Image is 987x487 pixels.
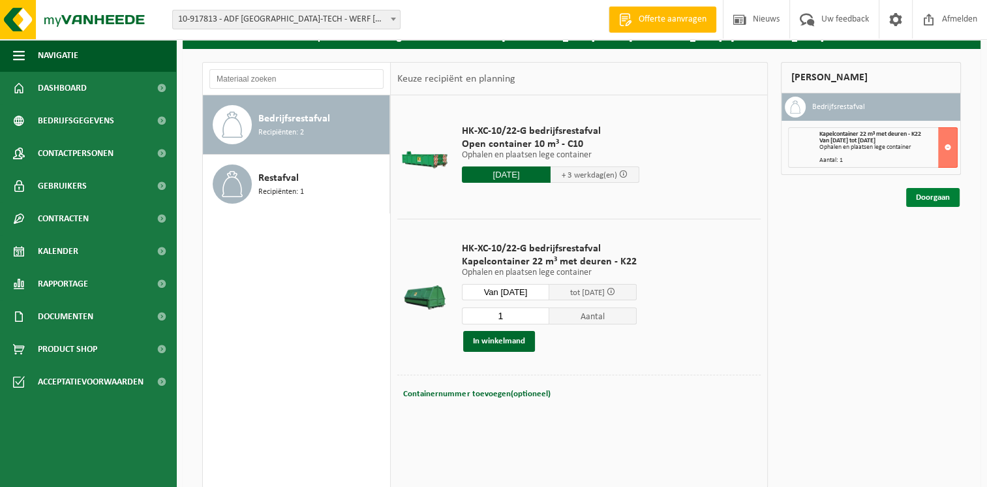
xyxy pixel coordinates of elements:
span: Kapelcontainer 22 m³ met deuren - K22 [819,131,921,138]
p: Ophalen en plaatsen lege container [462,151,639,160]
span: Recipiënten: 2 [258,127,304,139]
span: Kapelcontainer 22 m³ met deuren - K22 [462,255,637,268]
span: Open container 10 m³ - C10 [462,138,639,151]
span: Product Shop [38,333,97,366]
span: Bedrijfsgegevens [38,104,114,137]
span: tot [DATE] [570,289,605,297]
span: + 3 werkdag(en) [562,171,617,180]
input: Selecteer datum [462,166,551,183]
span: Recipiënten: 1 [258,186,304,198]
span: Containernummer toevoegen(optioneel) [403,390,550,398]
a: Doorgaan [906,188,960,207]
span: HK-XC-10/22-G bedrijfsrestafval [462,242,637,255]
input: Selecteer datum [462,284,549,300]
span: Contracten [38,202,89,235]
span: Aantal [549,307,637,324]
div: Ophalen en plaatsen lege container [819,144,957,151]
span: Acceptatievoorwaarden [38,366,144,398]
button: Bedrijfsrestafval Recipiënten: 2 [203,95,390,155]
input: Materiaal zoeken [209,69,384,89]
div: Keuze recipiënt en planning [391,63,521,95]
a: Offerte aanvragen [609,7,716,33]
span: 10-917813 - ADF ANTWERP-TECH - WERF NOORD NATIE - ANTWERPEN [172,10,401,29]
p: Ophalen en plaatsen lege container [462,268,637,277]
span: Rapportage [38,268,88,300]
span: Restafval [258,170,299,186]
span: Navigatie [38,39,78,72]
span: Bedrijfsrestafval [258,111,330,127]
span: Gebruikers [38,170,87,202]
div: [PERSON_NAME] [781,62,961,93]
span: 10-917813 - ADF ANTWERP-TECH - WERF NOORD NATIE - ANTWERPEN [173,10,400,29]
span: HK-XC-10/22-G bedrijfsrestafval [462,125,639,138]
button: Containernummer toevoegen(optioneel) [402,385,551,403]
span: Dashboard [38,72,87,104]
button: Restafval Recipiënten: 1 [203,155,390,213]
button: In winkelmand [463,331,535,352]
h3: Bedrijfsrestafval [812,97,865,118]
div: Aantal: 1 [819,157,957,164]
span: Contactpersonen [38,137,114,170]
span: Offerte aanvragen [635,13,710,26]
span: Kalender [38,235,78,268]
strong: Van [DATE] tot [DATE] [819,137,875,144]
span: Documenten [38,300,93,333]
